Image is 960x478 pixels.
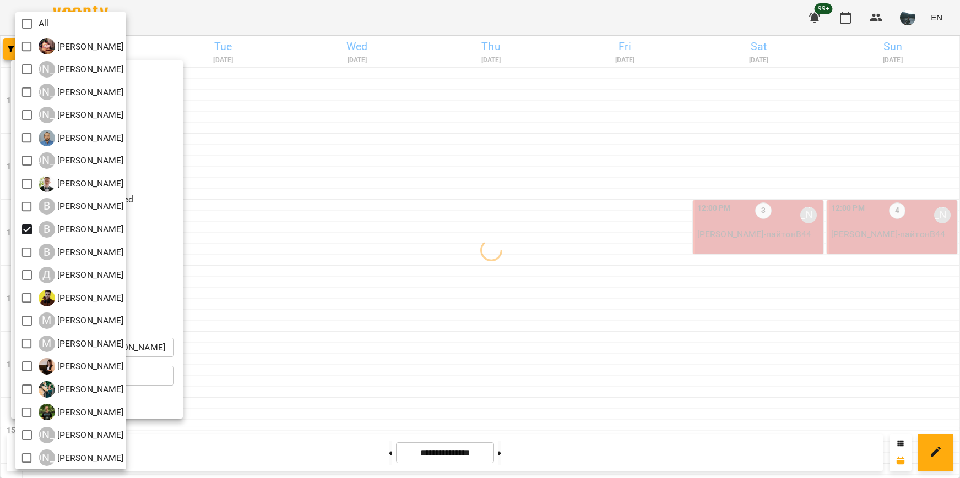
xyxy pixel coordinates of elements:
[39,267,124,283] a: Д [PERSON_NAME]
[39,336,124,352] div: Михайло Поліщук
[39,152,124,169] div: Артем Кот
[39,358,124,375] a: Н [PERSON_NAME]
[39,358,124,375] div: Надія Шрай
[39,312,55,329] div: М
[55,383,124,396] p: [PERSON_NAME]
[39,130,124,146] div: Антон Костюк
[55,200,124,213] p: [PERSON_NAME]
[39,427,124,443] a: [PERSON_NAME] [PERSON_NAME]
[55,268,124,282] p: [PERSON_NAME]
[39,381,55,398] img: О
[39,38,124,54] a: І [PERSON_NAME]
[39,221,124,238] a: В [PERSON_NAME]
[55,246,124,259] p: [PERSON_NAME]
[39,84,124,100] div: Аліна Москаленко
[55,154,124,167] p: [PERSON_NAME]
[39,107,124,123] a: [PERSON_NAME] [PERSON_NAME]
[39,404,55,420] img: Р
[39,38,124,54] div: Ілля Петруша
[55,406,124,419] p: [PERSON_NAME]
[39,198,124,215] a: В [PERSON_NAME]
[39,130,124,146] a: А [PERSON_NAME]
[39,381,124,398] div: Ольга Мизюк
[39,152,124,169] a: [PERSON_NAME] [PERSON_NAME]
[55,428,124,442] p: [PERSON_NAME]
[39,17,48,30] p: All
[39,290,124,306] div: Денис Пущало
[39,244,124,260] a: В [PERSON_NAME]
[39,221,55,238] div: В
[39,61,124,78] a: [PERSON_NAME] [PERSON_NAME]
[39,336,55,352] div: М
[39,107,55,123] div: [PERSON_NAME]
[55,314,124,327] p: [PERSON_NAME]
[39,61,124,78] div: Альберт Волков
[39,312,124,329] a: М [PERSON_NAME]
[55,177,124,190] p: [PERSON_NAME]
[39,381,124,398] a: О [PERSON_NAME]
[55,360,124,373] p: [PERSON_NAME]
[39,61,55,78] div: [PERSON_NAME]
[39,267,124,283] div: Денис Замрій
[39,267,55,283] div: Д
[55,337,124,350] p: [PERSON_NAME]
[39,175,124,192] a: В [PERSON_NAME]
[39,290,55,306] img: Д
[39,358,55,375] img: Н
[55,108,124,122] p: [PERSON_NAME]
[39,38,55,54] img: І
[39,198,55,215] div: В
[39,427,124,443] div: Юрій Шпак
[39,244,124,260] div: Віталій Кадуха
[39,427,55,443] div: [PERSON_NAME]
[55,292,124,305] p: [PERSON_NAME]
[39,175,124,192] div: Вадим Моргун
[39,198,124,215] div: Владислав Границький
[55,86,124,99] p: [PERSON_NAME]
[39,84,124,100] a: [PERSON_NAME] [PERSON_NAME]
[55,452,124,465] p: [PERSON_NAME]
[39,244,55,260] div: В
[55,63,124,76] p: [PERSON_NAME]
[55,131,124,145] p: [PERSON_NAME]
[39,336,124,352] a: М [PERSON_NAME]
[39,312,124,329] div: Микита Пономарьов
[39,449,55,466] div: [PERSON_NAME]
[39,107,124,123] div: Анастасія Герус
[39,449,124,466] div: Ярослав Пташинський
[39,84,55,100] div: [PERSON_NAME]
[39,404,124,420] div: Роман Ованенко
[39,152,55,169] div: [PERSON_NAME]
[39,175,55,192] img: В
[39,449,124,466] a: [PERSON_NAME] [PERSON_NAME]
[55,40,124,53] p: [PERSON_NAME]
[39,404,124,420] a: Р [PERSON_NAME]
[39,130,55,146] img: А
[55,223,124,236] p: [PERSON_NAME]
[39,290,124,306] a: Д [PERSON_NAME]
